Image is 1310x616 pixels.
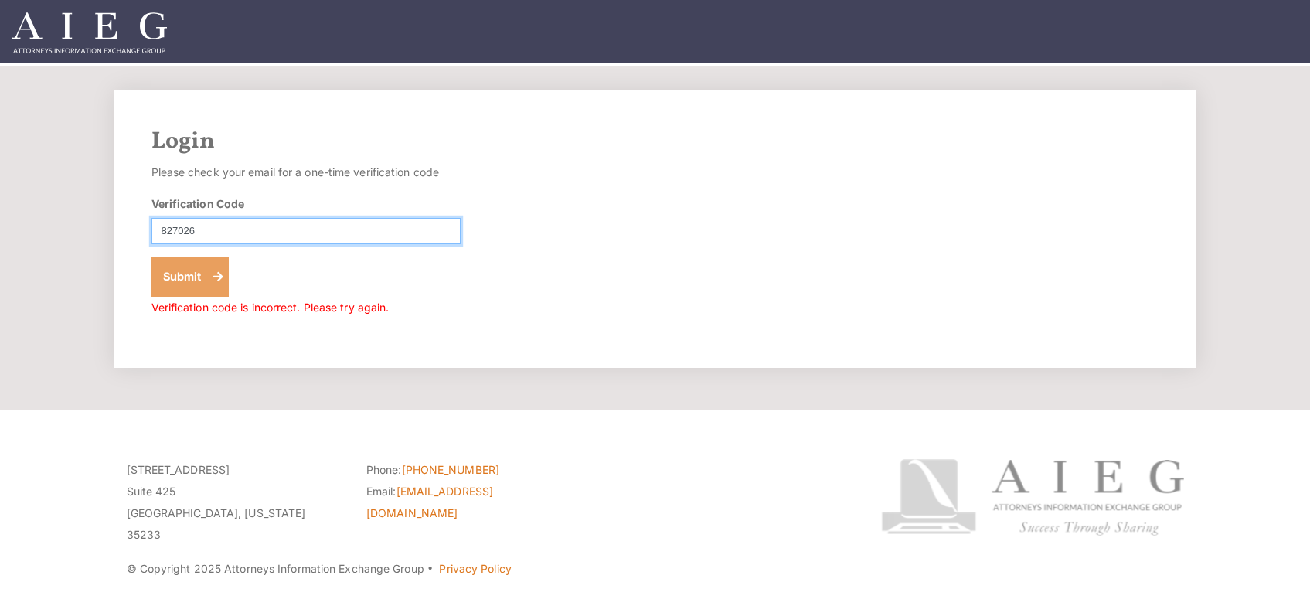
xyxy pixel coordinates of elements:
li: Email: [366,481,583,524]
span: Verification code is incorrect. Please try again. [151,301,390,314]
p: Please check your email for a one-time verification code [151,162,461,183]
h2: Login [151,128,1159,155]
a: [PHONE_NUMBER] [402,463,499,476]
li: Phone: [366,459,583,481]
a: [EMAIL_ADDRESS][DOMAIN_NAME] [366,485,493,519]
p: © Copyright 2025 Attorneys Information Exchange Group [127,558,823,580]
p: [STREET_ADDRESS] Suite 425 [GEOGRAPHIC_DATA], [US_STATE] 35233 [127,459,343,546]
label: Verification Code [151,196,245,212]
img: Attorneys Information Exchange Group [12,12,167,53]
img: Attorneys Information Exchange Group logo [881,459,1184,536]
span: · [427,568,434,576]
button: Submit [151,257,230,297]
a: Privacy Policy [439,562,511,575]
